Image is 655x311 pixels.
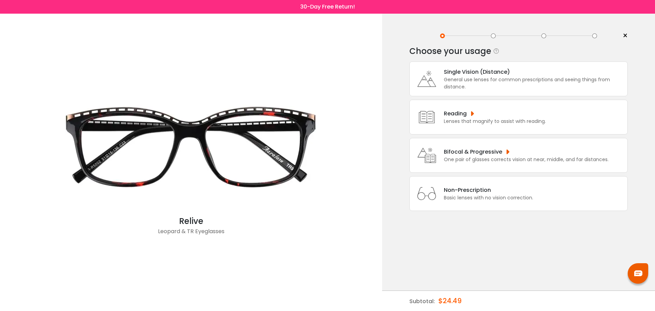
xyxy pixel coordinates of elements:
[444,76,624,90] div: General use lenses for common prescriptions and seeing things from distance.
[634,270,642,276] img: chat
[55,215,327,227] div: Relive
[444,118,546,125] div: Lenses that magnify to assist with reading.
[444,109,546,118] div: Reading
[444,194,533,201] div: Basic lenses with no vision correction.
[444,186,533,194] div: Non-Prescription
[444,147,609,156] div: Bifocal & Progressive
[409,44,491,58] div: Choose your usage
[617,31,628,41] a: ×
[444,156,609,163] div: One pair of glasses corrects vision at near, middle, and far distances.
[55,79,327,215] img: Leopard Relive - TR Eyeglasses
[444,68,624,76] div: Single Vision (Distance)
[55,227,327,241] div: Leopard & TR Eyeglasses
[623,31,628,41] span: ×
[438,291,462,311] div: $24.49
